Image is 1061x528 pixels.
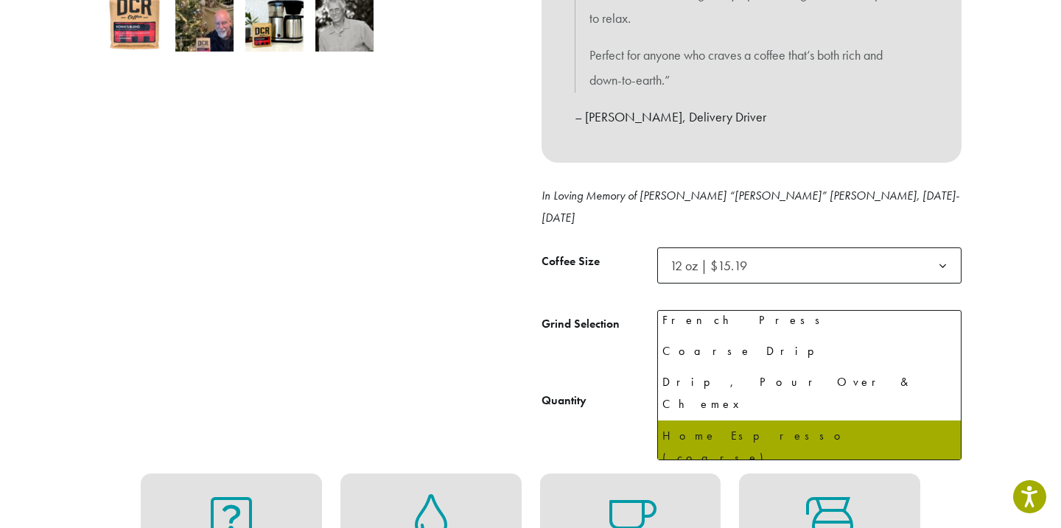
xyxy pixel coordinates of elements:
label: Grind Selection [542,314,657,335]
p: Perfect for anyone who craves a coffee that’s both rich and down-to-earth.” [589,43,914,93]
span: 12 oz | $15.19 [657,247,962,284]
em: In Loving Memory of [PERSON_NAME] “[PERSON_NAME]” [PERSON_NAME], [DATE]-[DATE] [542,188,959,225]
div: Home Espresso (coarse) [662,425,956,469]
label: Coffee Size [542,251,657,272]
p: – [PERSON_NAME], Delivery Driver [575,105,928,130]
span: Select [657,310,962,346]
span: 12 oz | $15.19 [664,251,762,280]
div: Drip, Pour Over & Chemex [662,371,956,415]
div: French Press [662,309,956,331]
div: Quantity [542,392,586,409]
div: Coarse Drip [662,340,956,362]
span: 12 oz | $15.19 [670,257,747,274]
